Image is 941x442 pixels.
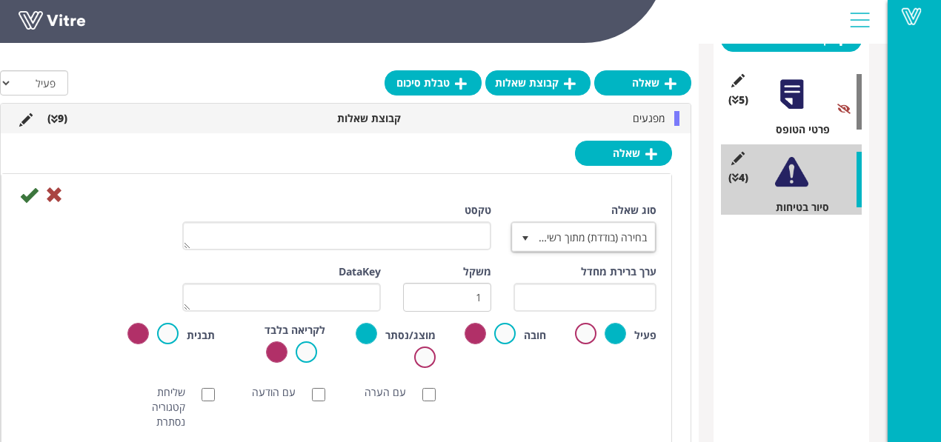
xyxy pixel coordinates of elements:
[611,203,656,218] label: סוג שאלה
[485,70,591,96] a: קבוצת שאלות
[465,203,491,218] label: טקסט
[252,385,310,400] label: עם הודעה
[265,323,325,338] label: לקריאה בלבד
[339,264,381,279] label: DataKey
[728,170,748,185] span: (4 )
[575,141,672,166] a: שאלה
[539,224,656,250] span: בחירה (בודדת) מתוך רשימה
[728,93,748,107] span: (5 )
[309,111,408,126] li: קבוצת שאלות
[385,70,482,96] a: טבלת סיכום
[187,328,215,343] label: תבנית
[594,70,691,96] a: שאלה
[202,388,215,401] input: שליחת קטגוריה נסתרת
[127,385,200,429] label: שליחת קטגוריה נסתרת
[634,328,656,343] label: פעיל
[40,111,75,126] li: (9 )
[365,385,421,400] label: עם הערה
[732,122,862,137] div: פרטי הטופס
[385,328,436,343] label: מוצג/נסתר
[633,111,665,125] span: מפגעים
[581,264,656,279] label: ערך ברירת מחדל
[732,200,862,215] div: סיור בטיחות
[463,264,491,279] label: משקל
[513,224,539,250] span: select
[422,388,436,401] input: עם הערה
[524,328,546,343] label: חובה
[312,388,325,401] input: עם הודעה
